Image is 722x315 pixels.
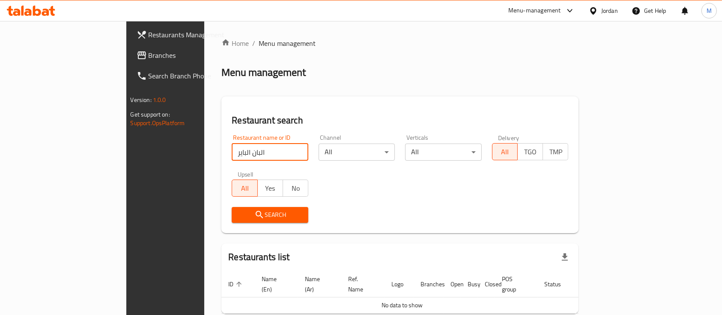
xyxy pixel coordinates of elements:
span: No [286,182,305,195]
a: Search Branch Phone [130,66,247,86]
span: 1.0.0 [153,94,166,105]
span: No data to show [382,300,423,311]
a: Support.OpsPlatform [131,117,185,129]
span: TGO [521,146,540,158]
span: Ref. Name [348,274,374,294]
span: Yes [261,182,280,195]
h2: Menu management [221,66,306,79]
div: All [319,144,395,161]
a: Branches [130,45,247,66]
button: TMP [543,143,568,160]
li: / [252,38,255,48]
th: Closed [478,271,495,297]
span: Get support on: [131,109,170,120]
span: Branches [149,50,240,60]
span: Version: [131,94,152,105]
div: Menu-management [508,6,561,16]
button: Search [232,207,308,223]
label: Delivery [498,135,519,141]
label: Upsell [238,171,254,177]
h2: Restaurants list [228,251,289,264]
span: M [707,6,712,15]
div: Jordan [601,6,618,15]
div: All [405,144,482,161]
span: Name (En) [262,274,288,294]
span: Name (Ar) [305,274,331,294]
table: enhanced table [221,271,612,314]
a: Restaurants Management [130,24,247,45]
input: Search for restaurant name or ID.. [232,144,308,161]
h2: Restaurant search [232,114,568,127]
button: TGO [517,143,543,160]
th: Logo [385,271,414,297]
button: Yes [257,180,283,197]
span: ID [228,279,245,289]
nav: breadcrumb [221,38,579,48]
th: Busy [461,271,478,297]
span: Status [544,279,572,289]
span: All [236,182,254,195]
span: Search [239,210,301,220]
span: Search Branch Phone [149,71,240,81]
th: Open [444,271,461,297]
span: POS group [502,274,527,294]
span: All [496,146,514,158]
th: Branches [414,271,444,297]
span: Restaurants Management [149,30,240,40]
span: Menu management [259,38,316,48]
button: All [232,180,257,197]
div: Export file [555,247,575,267]
button: No [283,180,308,197]
span: TMP [546,146,565,158]
button: All [492,143,518,160]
